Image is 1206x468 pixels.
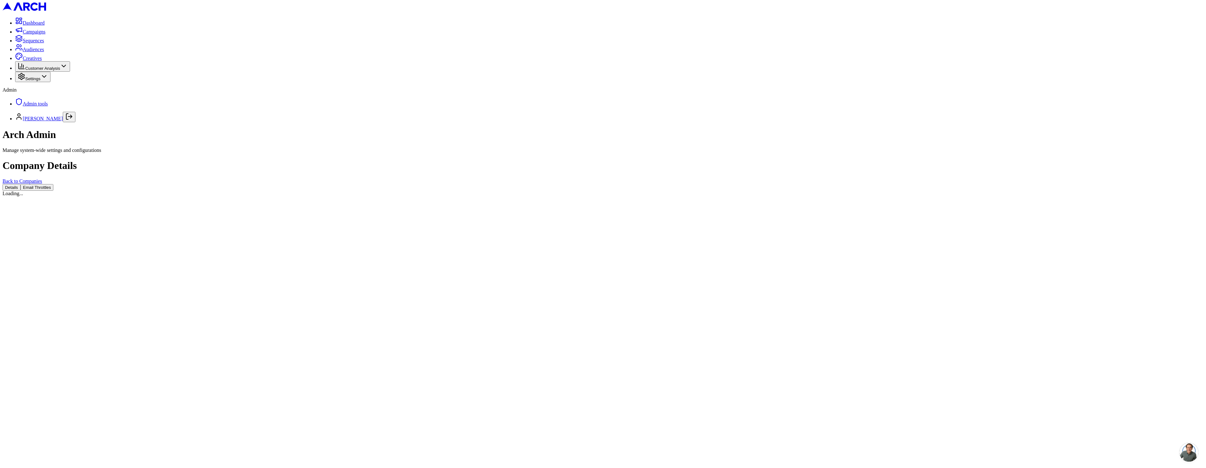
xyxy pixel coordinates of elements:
a: Creatives [15,56,42,61]
span: Dashboard [23,20,44,26]
button: Settings [15,72,50,82]
span: Settings [25,76,40,81]
button: Log out [63,112,75,122]
span: Sequences [23,38,44,43]
h1: Arch Admin [3,129,1203,141]
a: Campaigns [15,29,45,34]
span: Audiences [23,47,44,52]
div: Open chat [1179,443,1198,462]
div: Admin [3,87,1203,93]
h1: Company Details [3,160,1203,171]
span: Admin tools [23,101,48,106]
a: Admin tools [15,101,48,106]
button: Details [3,184,21,191]
a: Back to Companies [3,178,42,184]
div: Loading... [3,191,1203,196]
a: Dashboard [15,20,44,26]
button: Email Throttles [21,184,54,191]
button: Customer Analysis [15,61,70,72]
a: Sequences [15,38,44,43]
span: Campaigns [23,29,45,34]
a: [PERSON_NAME] [23,116,63,121]
span: Creatives [23,56,42,61]
a: Audiences [15,47,44,52]
div: Manage system-wide settings and configurations [3,147,1203,153]
span: Customer Analysis [25,66,60,71]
